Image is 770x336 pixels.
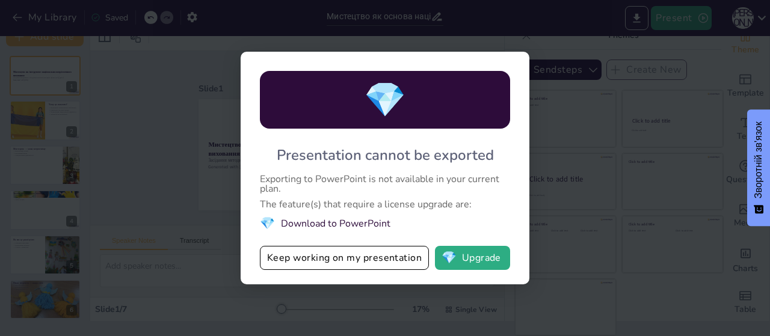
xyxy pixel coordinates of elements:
button: diamondUpgrade [435,246,510,270]
li: Download to PowerPoint [260,215,510,231]
button: Зворотній зв'язок - Показати опитування [747,109,770,226]
span: diamond [442,252,457,264]
div: Exporting to PowerPoint is not available in your current plan. [260,174,510,194]
font: Зворотній зв'язок [753,121,763,198]
span: diamond [364,77,406,123]
div: Presentation cannot be exported [277,145,494,165]
span: diamond [260,215,275,231]
div: The feature(s) that require a license upgrade are: [260,200,510,209]
button: Keep working on my presentation [260,246,429,270]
